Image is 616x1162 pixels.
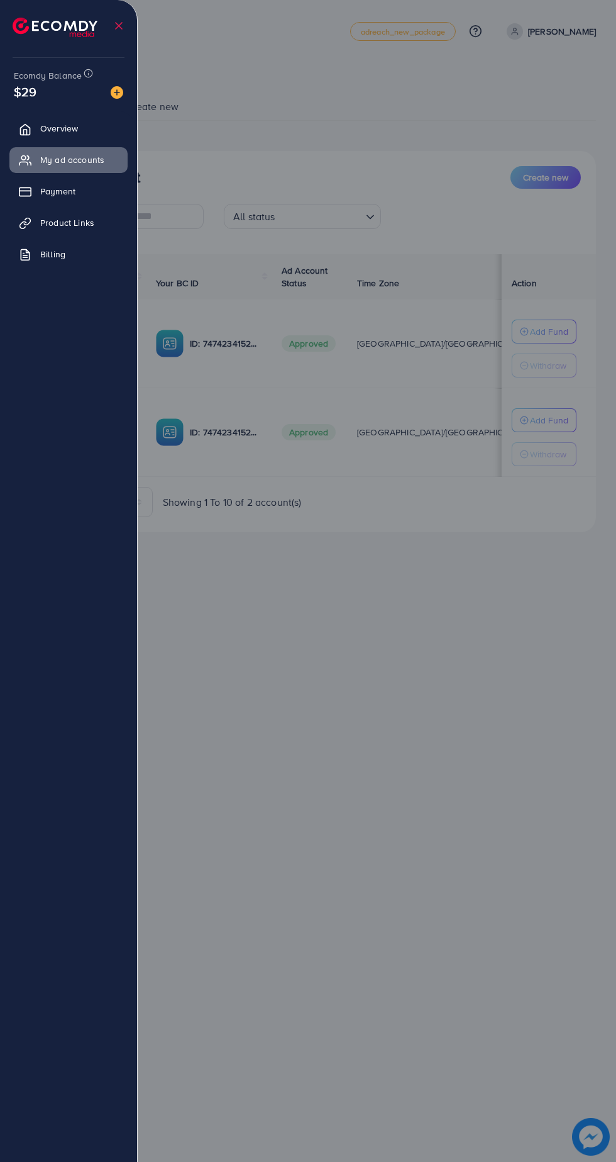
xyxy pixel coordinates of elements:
[13,18,97,37] img: logo
[40,248,65,260] span: Billing
[40,122,78,135] span: Overview
[14,82,36,101] span: $29
[40,154,104,166] span: My ad accounts
[9,179,128,204] a: Payment
[14,69,82,82] span: Ecomdy Balance
[9,242,128,267] a: Billing
[9,210,128,235] a: Product Links
[9,147,128,172] a: My ad accounts
[9,116,128,141] a: Overview
[40,216,94,229] span: Product Links
[111,86,123,99] img: image
[40,185,75,198] span: Payment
